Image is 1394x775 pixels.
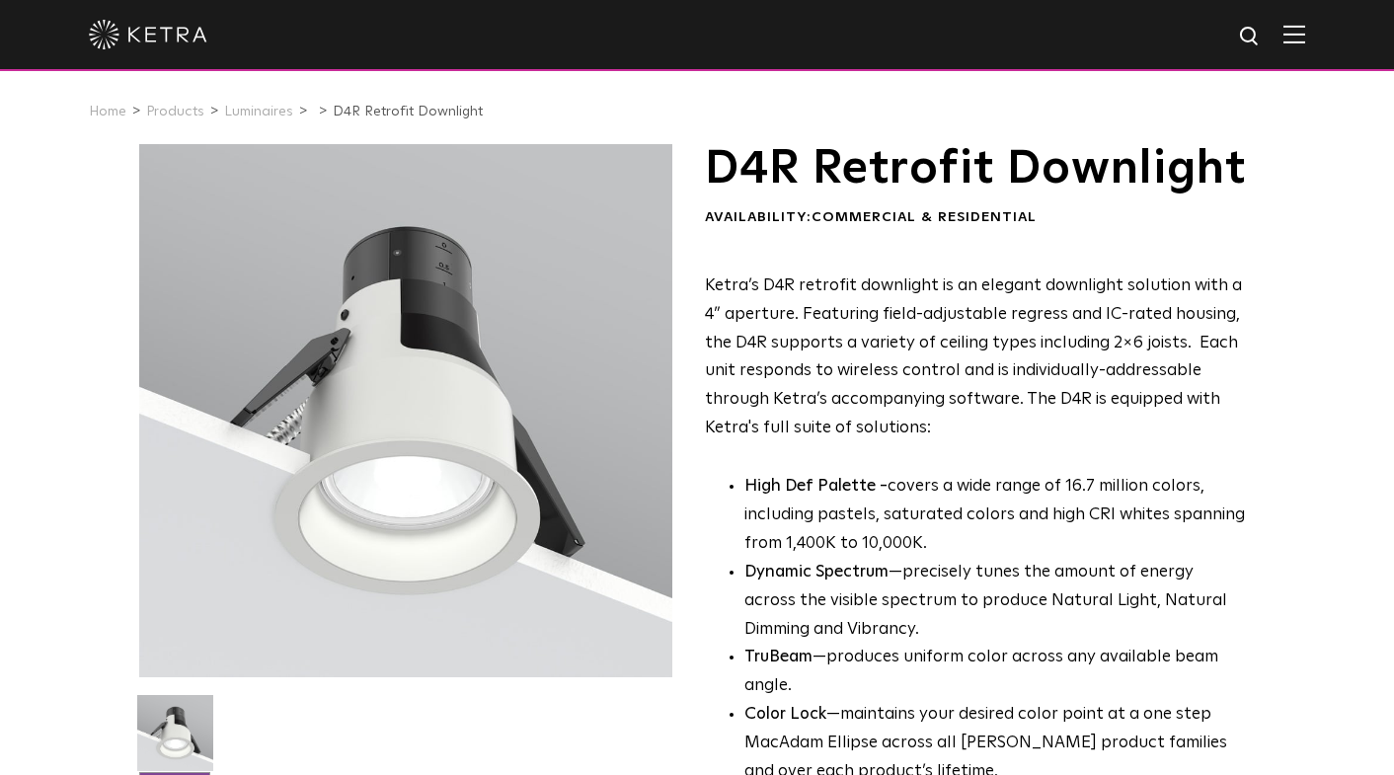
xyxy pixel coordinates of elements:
[705,144,1249,194] h1: D4R Retrofit Downlight
[705,272,1249,443] p: Ketra’s D4R retrofit downlight is an elegant downlight solution with a 4” aperture. Featuring fie...
[744,559,1249,645] li: —precisely tunes the amount of energy across the visible spectrum to produce Natural Light, Natur...
[744,706,826,723] strong: Color Lock
[744,564,889,581] strong: Dynamic Spectrum
[705,208,1249,228] div: Availability:
[744,478,888,495] strong: High Def Palette -
[744,644,1249,701] li: —produces uniform color across any available beam angle.
[224,105,293,118] a: Luminaires
[744,649,813,665] strong: TruBeam
[1238,25,1263,49] img: search icon
[333,105,483,118] a: D4R Retrofit Downlight
[812,210,1037,224] span: Commercial & Residential
[146,105,204,118] a: Products
[744,473,1249,559] p: covers a wide range of 16.7 million colors, including pastels, saturated colors and high CRI whit...
[89,105,126,118] a: Home
[1283,25,1305,43] img: Hamburger%20Nav.svg
[89,20,207,49] img: ketra-logo-2019-white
